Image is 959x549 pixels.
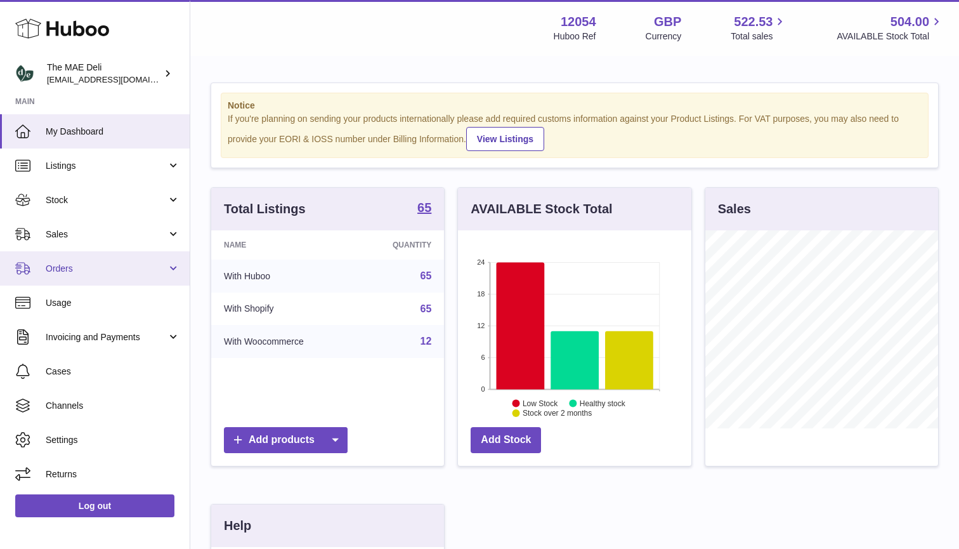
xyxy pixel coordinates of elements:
span: Settings [46,434,180,446]
text: 6 [481,354,485,361]
span: 522.53 [734,13,773,30]
a: 12 [421,336,432,347]
th: Name [211,230,356,260]
a: 65 [421,303,432,314]
span: Orders [46,263,167,275]
strong: GBP [654,13,681,30]
text: Stock over 2 months [523,409,592,418]
th: Quantity [356,230,444,260]
h3: AVAILABLE Stock Total [471,201,612,218]
span: AVAILABLE Stock Total [837,30,944,43]
span: Invoicing and Payments [46,331,167,343]
a: View Listings [466,127,544,151]
span: [EMAIL_ADDRESS][DOMAIN_NAME] [47,74,186,84]
span: Total sales [731,30,787,43]
a: 504.00 AVAILABLE Stock Total [837,13,944,43]
span: Usage [46,297,180,309]
h3: Sales [718,201,751,218]
div: The MAE Deli [47,62,161,86]
a: 65 [421,270,432,281]
strong: 12054 [561,13,596,30]
span: Listings [46,160,167,172]
text: 12 [478,322,485,329]
text: Healthy stock [580,399,626,407]
span: Cases [46,366,180,378]
a: Add products [224,427,348,453]
td: With Huboo [211,260,356,293]
text: 18 [478,290,485,298]
span: 504.00 [891,13,929,30]
span: Stock [46,194,167,206]
a: 65 [417,201,431,216]
td: With Woocommerce [211,325,356,358]
a: Add Stock [471,427,541,453]
a: 522.53 Total sales [731,13,787,43]
strong: Notice [228,100,922,112]
text: Low Stock [523,399,558,407]
span: Sales [46,228,167,241]
h3: Help [224,517,251,534]
td: With Shopify [211,293,356,326]
a: Log out [15,494,174,517]
span: My Dashboard [46,126,180,138]
img: logistics@deliciouslyella.com [15,64,34,83]
strong: 65 [417,201,431,214]
div: Currency [646,30,682,43]
span: Returns [46,468,180,480]
div: If you're planning on sending your products internationally please add required customs informati... [228,113,922,151]
div: Huboo Ref [554,30,596,43]
h3: Total Listings [224,201,306,218]
span: Channels [46,400,180,412]
text: 0 [481,385,485,393]
text: 24 [478,258,485,266]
